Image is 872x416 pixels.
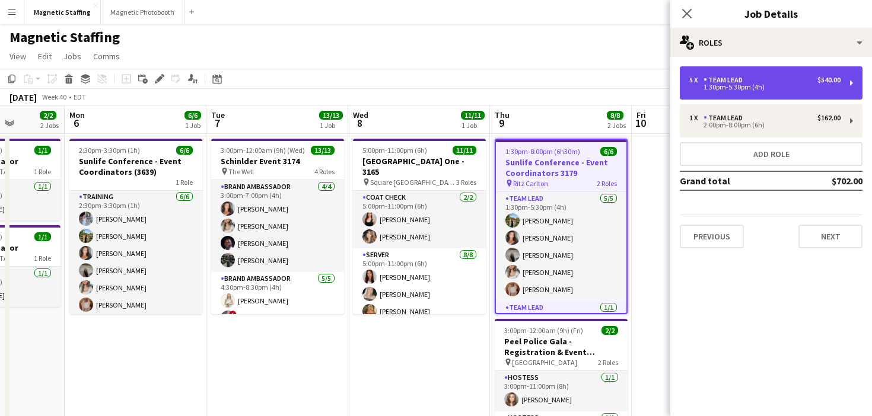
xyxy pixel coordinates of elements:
[34,254,51,263] span: 1 Role
[314,167,335,176] span: 4 Roles
[9,28,120,46] h1: Magnetic Staffing
[370,178,456,187] span: Square [GEOGRAPHIC_DATA]
[40,111,56,120] span: 2/2
[635,116,646,130] span: 10
[495,371,628,411] app-card-role: Hostess1/13:00pm-11:00pm (8h)[PERSON_NAME]
[793,171,863,190] td: $702.00
[598,358,618,367] span: 2 Roles
[319,111,343,120] span: 13/13
[817,114,841,122] div: $162.00
[68,116,85,130] span: 6
[495,336,628,357] h3: Peel Police Gala - Registration & Event Support (3111)
[5,49,31,64] a: View
[40,121,59,130] div: 2 Jobs
[680,171,793,190] td: Grand total
[69,156,202,177] h3: Sunlife Conference - Event Coordinators (3639)
[79,146,140,155] span: 2:30pm-3:30pm (1h)
[24,1,101,24] button: Magnetic Staffing
[230,311,237,318] span: !
[689,84,841,90] div: 1:30pm-5:30pm (4h)
[351,116,368,130] span: 8
[353,248,486,409] app-card-role: Server8/85:00pm-11:00pm (6h)[PERSON_NAME][PERSON_NAME][PERSON_NAME]
[211,180,344,272] app-card-role: Brand Ambassador4/43:00pm-7:00pm (4h)[PERSON_NAME][PERSON_NAME][PERSON_NAME][PERSON_NAME]
[600,147,617,156] span: 6/6
[462,121,484,130] div: 1 Job
[211,272,344,381] app-card-role: Brand Ambassador5/54:30pm-8:30pm (4h)[PERSON_NAME]![PERSON_NAME]
[493,116,510,130] span: 9
[39,92,69,101] span: Week 40
[689,114,704,122] div: 1 x
[817,76,841,84] div: $540.00
[9,91,37,103] div: [DATE]
[495,110,510,120] span: Thu
[184,111,201,120] span: 6/6
[34,167,51,176] span: 1 Role
[689,76,704,84] div: 5 x
[34,146,51,155] span: 1/1
[704,76,747,84] div: Team Lead
[211,110,225,120] span: Tue
[505,147,580,156] span: 1:30pm-8:00pm (6h30m)
[221,146,305,155] span: 3:00pm-12:00am (9h) (Wed)
[798,225,863,248] button: Next
[637,110,646,120] span: Fri
[353,191,486,248] app-card-role: Coat Check2/25:00pm-11:00pm (6h)[PERSON_NAME][PERSON_NAME]
[461,111,485,120] span: 11/11
[496,192,626,301] app-card-role: Team Lead5/51:30pm-5:30pm (4h)[PERSON_NAME][PERSON_NAME][PERSON_NAME][PERSON_NAME][PERSON_NAME]
[362,146,427,155] span: 5:00pm-11:00pm (6h)
[353,139,486,314] app-job-card: 5:00pm-11:00pm (6h)11/11[GEOGRAPHIC_DATA] One - 3165 Square [GEOGRAPHIC_DATA]3 RolesCoat Check2/2...
[38,51,52,62] span: Edit
[496,301,626,341] app-card-role: Team Lead1/12:00pm-8:00pm (6h)
[704,114,747,122] div: Team Lead
[69,190,202,316] app-card-role: Training6/62:30pm-3:30pm (1h)[PERSON_NAME][PERSON_NAME][PERSON_NAME][PERSON_NAME][PERSON_NAME][PE...
[74,92,86,101] div: EDT
[512,358,577,367] span: [GEOGRAPHIC_DATA]
[456,178,476,187] span: 3 Roles
[9,51,26,62] span: View
[176,146,193,155] span: 6/6
[211,156,344,167] h3: Schinlder Event 3174
[504,326,583,335] span: 3:00pm-12:00am (9h) (Fri)
[513,179,548,188] span: Ritz Carlton
[689,122,841,128] div: 2:00pm-8:00pm (6h)
[353,156,486,177] h3: [GEOGRAPHIC_DATA] One - 3165
[88,49,125,64] a: Comms
[101,1,184,24] button: Magnetic Photobooth
[34,232,51,241] span: 1/1
[211,139,344,314] app-job-card: 3:00pm-12:00am (9h) (Wed)13/13Schinlder Event 3174 The Well4 RolesBrand Ambassador4/43:00pm-7:00p...
[495,139,628,314] app-job-card: 1:30pm-8:00pm (6h30m)6/6Sunlife Conference - Event Coordinators 3179 Ritz Carlton2 RolesTeam Lead...
[353,110,368,120] span: Wed
[63,51,81,62] span: Jobs
[320,121,342,130] div: 1 Job
[602,326,618,335] span: 2/2
[496,157,626,178] h3: Sunlife Conference - Event Coordinators 3179
[597,179,617,188] span: 2 Roles
[670,28,872,57] div: Roles
[680,225,744,248] button: Previous
[311,146,335,155] span: 13/13
[453,146,476,155] span: 11/11
[93,51,120,62] span: Comms
[33,49,56,64] a: Edit
[69,110,85,120] span: Mon
[228,167,254,176] span: The Well
[185,121,201,130] div: 1 Job
[680,142,863,166] button: Add role
[607,111,623,120] span: 8/8
[59,49,86,64] a: Jobs
[670,6,872,21] h3: Job Details
[69,139,202,314] app-job-card: 2:30pm-3:30pm (1h)6/6Sunlife Conference - Event Coordinators (3639)1 RoleTraining6/62:30pm-3:30pm...
[209,116,225,130] span: 7
[607,121,626,130] div: 2 Jobs
[176,178,193,187] span: 1 Role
